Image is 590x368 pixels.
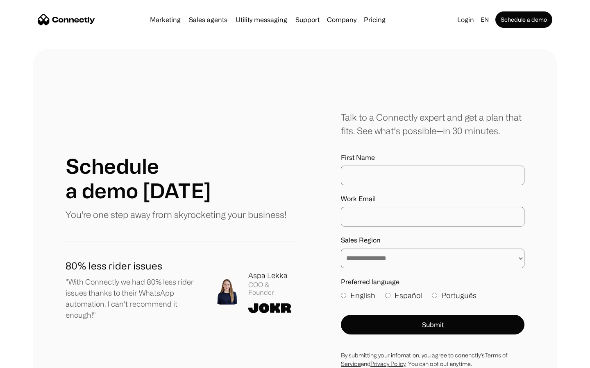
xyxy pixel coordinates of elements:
a: Schedule a demo [495,11,552,28]
a: Support [292,16,323,23]
label: Sales Region [341,236,524,244]
input: English [341,293,346,298]
a: Utility messaging [232,16,290,23]
a: Marketing [147,16,184,23]
a: Login [454,14,477,25]
input: Español [385,293,390,298]
h1: Schedule a demo [DATE] [66,154,211,203]
div: Talk to a Connectly expert and get a plan that fits. See what’s possible—in 30 minutes. [341,110,524,137]
div: COO & Founder [248,281,295,296]
div: Company [327,14,356,25]
a: Sales agents [186,16,231,23]
label: Work Email [341,195,524,203]
div: en [481,14,489,25]
p: You're one step away from skyrocketing your business! [66,208,286,221]
a: Pricing [361,16,389,23]
h1: 80% less rider issues [66,258,201,273]
a: Privacy Policy [370,361,405,367]
label: Preferred language [341,278,524,286]
p: "With Connectly we had 80% less rider issues thanks to their WhatsApp automation. I can't recomme... [66,276,201,321]
input: Português [432,293,437,298]
label: Português [432,290,477,301]
label: English [341,290,375,301]
div: Aspa Lekka [248,270,295,281]
label: Español [385,290,422,301]
div: By submitting your infomation, you agree to conenctly’s and . You can opt out anytime. [341,351,524,368]
a: Terms of Service [341,352,508,367]
button: Submit [341,315,524,334]
label: First Name [341,154,524,162]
